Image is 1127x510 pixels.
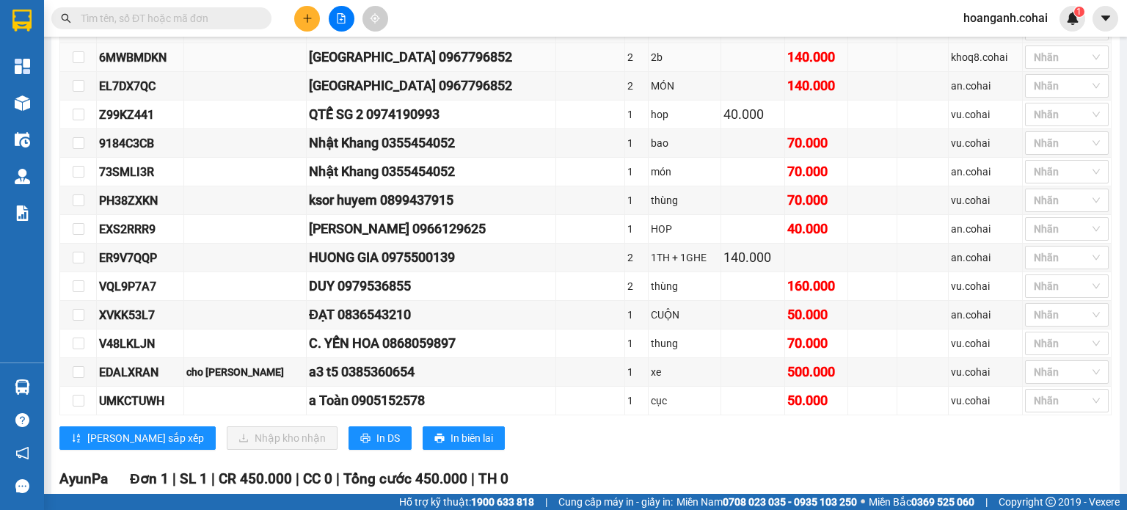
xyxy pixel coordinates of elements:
button: file-add [329,6,354,32]
span: aim [370,13,380,23]
div: an.cohai [951,78,1020,94]
span: caret-down [1099,12,1112,25]
span: printer [434,433,445,445]
td: 73SMLI3R [97,158,184,186]
div: ĐẠT 0836543210 [309,305,553,325]
span: In DS [376,430,400,446]
div: a3 t5 0385360654 [309,362,553,382]
button: aim [362,6,388,32]
div: 9184C3CB [99,134,181,153]
sup: 1 [1074,7,1084,17]
div: 2 [627,278,646,294]
td: VQL9P7A7 [97,272,184,301]
span: question-circle [15,413,29,427]
div: an.cohai [951,307,1020,323]
div: 140.000 [787,76,845,96]
div: 50.000 [787,390,845,411]
div: 1 [627,393,646,409]
div: PH38ZXKN [99,192,181,210]
div: Nhật Khang 0355454052 [309,161,553,182]
span: CR 450.000 [219,470,292,487]
td: V48LKLJN [97,329,184,358]
div: vu.cohai [951,335,1020,351]
div: Z99KZ441 [99,106,181,124]
div: thung [651,335,718,351]
div: vu.cohai [951,364,1020,380]
div: 2 [627,78,646,94]
img: warehouse-icon [15,95,30,111]
div: 140.000 [723,247,781,268]
button: plus [294,6,320,32]
span: | [296,470,299,487]
div: QTẾ SG 2 0974190993 [309,104,553,125]
span: Tổng cước 450.000 [343,470,467,487]
div: cho [PERSON_NAME] [186,364,304,380]
div: 70.000 [787,190,845,211]
span: | [211,470,215,487]
td: 6MWBMDKN [97,43,184,72]
div: vu.cohai [951,106,1020,123]
span: hoanganh.cohai [952,9,1059,27]
div: 2 [627,49,646,65]
div: 70.000 [787,161,845,182]
span: AyunPa [59,470,108,487]
div: HUONG GIA 0975500139 [309,247,553,268]
div: MÓN [651,78,718,94]
div: 40.000 [723,104,781,125]
div: vu.cohai [951,135,1020,151]
span: Miền Nam [676,494,857,510]
span: ⚪️ [861,499,865,505]
img: dashboard-icon [15,59,30,74]
div: DUY 0979536855 [309,276,553,296]
td: XVKK53L7 [97,301,184,329]
div: EXS2RRR9 [99,220,181,238]
div: ER9V7QQP [99,249,181,267]
img: warehouse-icon [15,379,30,395]
td: EDALXRAN [97,358,184,387]
div: 1TH + 1GHE [651,249,718,266]
div: EDALXRAN [99,363,181,382]
div: [GEOGRAPHIC_DATA] 0967796852 [309,47,553,68]
div: 1 [627,135,646,151]
span: In biên lai [451,430,493,446]
span: Miền Bắc [869,494,974,510]
div: [GEOGRAPHIC_DATA] 0967796852 [309,76,553,96]
div: 1 [627,364,646,380]
div: 1 [627,335,646,351]
span: SL 1 [180,470,208,487]
span: Cung cấp máy in - giấy in: [558,494,673,510]
div: [PERSON_NAME] 0966129625 [309,219,553,239]
span: | [471,470,475,487]
span: TH 0 [478,470,508,487]
td: Z99KZ441 [97,101,184,129]
button: printerIn biên lai [423,426,505,450]
div: EL7DX7QC [99,77,181,95]
span: printer [360,433,371,445]
div: 40.000 [787,219,845,239]
div: thùng [651,278,718,294]
div: HOP [651,221,718,237]
strong: 0708 023 035 - 0935 103 250 [723,496,857,508]
div: 160.000 [787,276,845,296]
img: warehouse-icon [15,169,30,184]
div: vu.cohai [951,192,1020,208]
span: [PERSON_NAME] sắp xếp [87,430,204,446]
td: PH38ZXKN [97,186,184,215]
span: 1 [1076,7,1082,17]
div: xe [651,364,718,380]
div: 50.000 [787,305,845,325]
button: downloadNhập kho nhận [227,426,338,450]
span: copyright [1046,497,1056,507]
span: CC 0 [303,470,332,487]
div: 1 [627,307,646,323]
span: message [15,479,29,493]
span: sort-ascending [71,433,81,445]
div: VQL9P7A7 [99,277,181,296]
div: V48LKLJN [99,335,181,353]
td: ER9V7QQP [97,244,184,272]
div: món [651,164,718,180]
input: Tìm tên, số ĐT hoặc mã đơn [81,10,254,26]
div: 73SMLI3R [99,163,181,181]
div: 6MWBMDKN [99,48,181,67]
td: 9184C3CB [97,129,184,158]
